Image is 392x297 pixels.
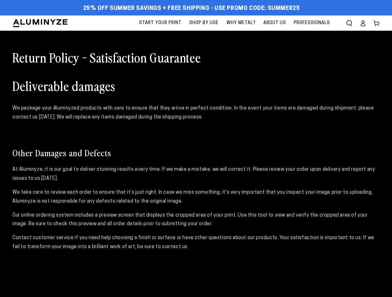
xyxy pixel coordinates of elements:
span: About Us [263,19,286,27]
span: Why Metal? [227,19,256,27]
span: Shop By Use [189,19,219,27]
a: About Us [260,15,289,31]
span: Professionals [294,19,330,27]
span: Start Your Print [139,19,182,27]
h1: Deliverable damages [12,78,380,94]
span: Other Damages and Defects [12,147,111,158]
a: Professionals [291,15,333,31]
p: Our online ordering system includes a preview screen that displays the cropped area of your print... [12,211,380,229]
p: At Aluminyze, it is our goal to deliver stunning results every time. If we make a mistake, we wil... [12,165,380,183]
p: Contact customer service if you need help choosing a finish or surface or have other questions ab... [12,234,380,252]
a: Start Your Print [136,15,185,31]
span: 25% off Summer Savings + Free Shipping - Use Promo Code: SUMMER25 [83,5,300,12]
div: We package your Aluminyzed products with care to ensure that they arrive in perfect condition. In... [12,104,380,122]
p: We take care to review each order to ensure that it's just right. In case we miss something, it's... [12,188,380,206]
img: Aluminyze [12,19,68,28]
h1: Return Policy - Satisfaction Guarantee [12,49,380,65]
summary: Search our site [342,16,356,30]
a: Why Metal? [223,15,259,31]
a: Shop By Use [186,15,222,31]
